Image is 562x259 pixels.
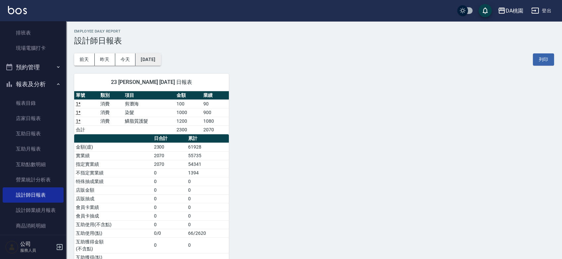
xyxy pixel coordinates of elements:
[8,6,27,14] img: Logo
[123,108,175,117] td: 染髮
[152,186,187,194] td: 0
[3,218,64,233] a: 商品消耗明細
[152,212,187,220] td: 0
[3,172,64,187] a: 營業統計分析表
[186,237,229,253] td: 0
[115,53,136,66] button: 今天
[202,108,229,117] td: 900
[175,125,202,134] td: 2300
[3,59,64,76] button: 預約管理
[20,241,54,247] h5: 公司
[152,168,187,177] td: 0
[74,203,152,212] td: 會員卡業績
[3,157,64,172] a: 互助點數明細
[3,40,64,56] a: 現場電腦打卡
[123,99,175,108] td: 剪瀏海
[175,117,202,125] td: 1200
[202,91,229,100] th: 業績
[186,186,229,194] td: 0
[175,108,202,117] td: 1000
[74,177,152,186] td: 特殊抽成業績
[152,160,187,168] td: 2070
[152,143,187,151] td: 2300
[74,91,99,100] th: 單號
[95,53,115,66] button: 昨天
[152,220,187,229] td: 0
[186,134,229,143] th: 累計
[3,126,64,141] a: 互助日報表
[533,53,554,66] button: 列印
[74,36,554,45] h3: 設計師日報表
[5,240,19,254] img: Person
[123,117,175,125] td: 鱗脂質護髮
[186,220,229,229] td: 0
[152,194,187,203] td: 0
[3,233,64,249] a: 商品庫存表
[99,91,123,100] th: 類別
[186,143,229,151] td: 61928
[186,160,229,168] td: 54341
[74,125,99,134] td: 合計
[186,168,229,177] td: 1394
[152,237,187,253] td: 0
[20,247,54,253] p: 服務人員
[202,117,229,125] td: 1080
[74,186,152,194] td: 店販金額
[186,177,229,186] td: 0
[495,4,526,18] button: DA桃園
[152,134,187,143] th: 日合計
[82,79,221,86] span: 23 [PERSON_NAME] [DATE] 日報表
[186,203,229,212] td: 0
[186,229,229,237] td: 66/2620
[152,177,187,186] td: 0
[529,5,554,17] button: 登出
[186,194,229,203] td: 0
[74,237,152,253] td: 互助獲得金額 (不含點)
[74,212,152,220] td: 會員卡抽成
[74,53,95,66] button: 前天
[152,151,187,160] td: 2070
[3,25,64,40] a: 排班表
[506,7,523,15] div: DA桃園
[3,111,64,126] a: 店家日報表
[186,151,229,160] td: 55735
[479,4,492,17] button: save
[123,91,175,100] th: 項目
[74,91,229,134] table: a dense table
[3,187,64,203] a: 設計師日報表
[99,99,123,108] td: 消費
[74,160,152,168] td: 指定實業績
[152,203,187,212] td: 0
[74,29,554,33] h2: Employee Daily Report
[74,229,152,237] td: 互助使用(點)
[3,141,64,157] a: 互助月報表
[3,76,64,93] button: 報表及分析
[74,220,152,229] td: 互助使用(不含點)
[135,53,161,66] button: [DATE]
[186,212,229,220] td: 0
[175,91,202,100] th: 金額
[3,203,64,218] a: 設計師業績月報表
[3,96,64,111] a: 報表目錄
[152,229,187,237] td: 0/0
[74,151,152,160] td: 實業績
[99,117,123,125] td: 消費
[175,99,202,108] td: 100
[74,143,152,151] td: 金額(虛)
[74,168,152,177] td: 不指定實業績
[99,108,123,117] td: 消費
[202,125,229,134] td: 2070
[74,194,152,203] td: 店販抽成
[202,99,229,108] td: 90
